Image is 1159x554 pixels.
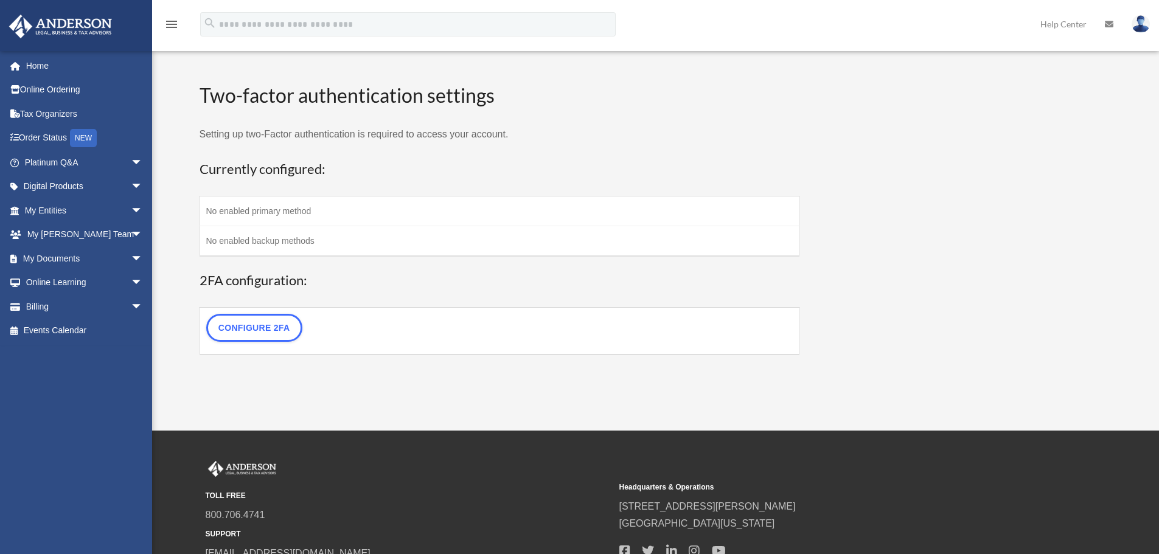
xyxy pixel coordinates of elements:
[9,126,161,151] a: Order StatusNEW
[206,528,611,541] small: SUPPORT
[200,126,800,143] p: Setting up two-Factor authentication is required to access your account.
[9,175,161,199] a: Digital Productsarrow_drop_down
[9,271,161,295] a: Online Learningarrow_drop_down
[206,314,302,342] a: Configure 2FA
[200,160,800,179] h3: Currently configured:
[619,481,1025,494] small: Headquarters & Operations
[164,17,179,32] i: menu
[9,102,161,126] a: Tax Organizers
[9,198,161,223] a: My Entitiesarrow_drop_down
[5,15,116,38] img: Anderson Advisors Platinum Portal
[200,82,800,109] h2: Two-factor authentication settings
[164,21,179,32] a: menu
[206,510,265,520] a: 800.706.4741
[131,198,155,223] span: arrow_drop_down
[9,223,161,247] a: My [PERSON_NAME] Teamarrow_drop_down
[9,294,161,319] a: Billingarrow_drop_down
[9,150,161,175] a: Platinum Q&Aarrow_drop_down
[131,175,155,199] span: arrow_drop_down
[70,129,97,147] div: NEW
[619,518,775,528] a: [GEOGRAPHIC_DATA][US_STATE]
[131,246,155,271] span: arrow_drop_down
[131,150,155,175] span: arrow_drop_down
[200,271,800,290] h3: 2FA configuration:
[131,294,155,319] span: arrow_drop_down
[9,54,161,78] a: Home
[619,501,796,511] a: [STREET_ADDRESS][PERSON_NAME]
[9,319,161,343] a: Events Calendar
[200,226,799,257] td: No enabled backup methods
[206,461,279,477] img: Anderson Advisors Platinum Portal
[131,223,155,248] span: arrow_drop_down
[131,271,155,296] span: arrow_drop_down
[9,78,161,102] a: Online Ordering
[200,196,799,226] td: No enabled primary method
[1132,15,1150,33] img: User Pic
[9,246,161,271] a: My Documentsarrow_drop_down
[206,490,611,502] small: TOLL FREE
[203,16,217,30] i: search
